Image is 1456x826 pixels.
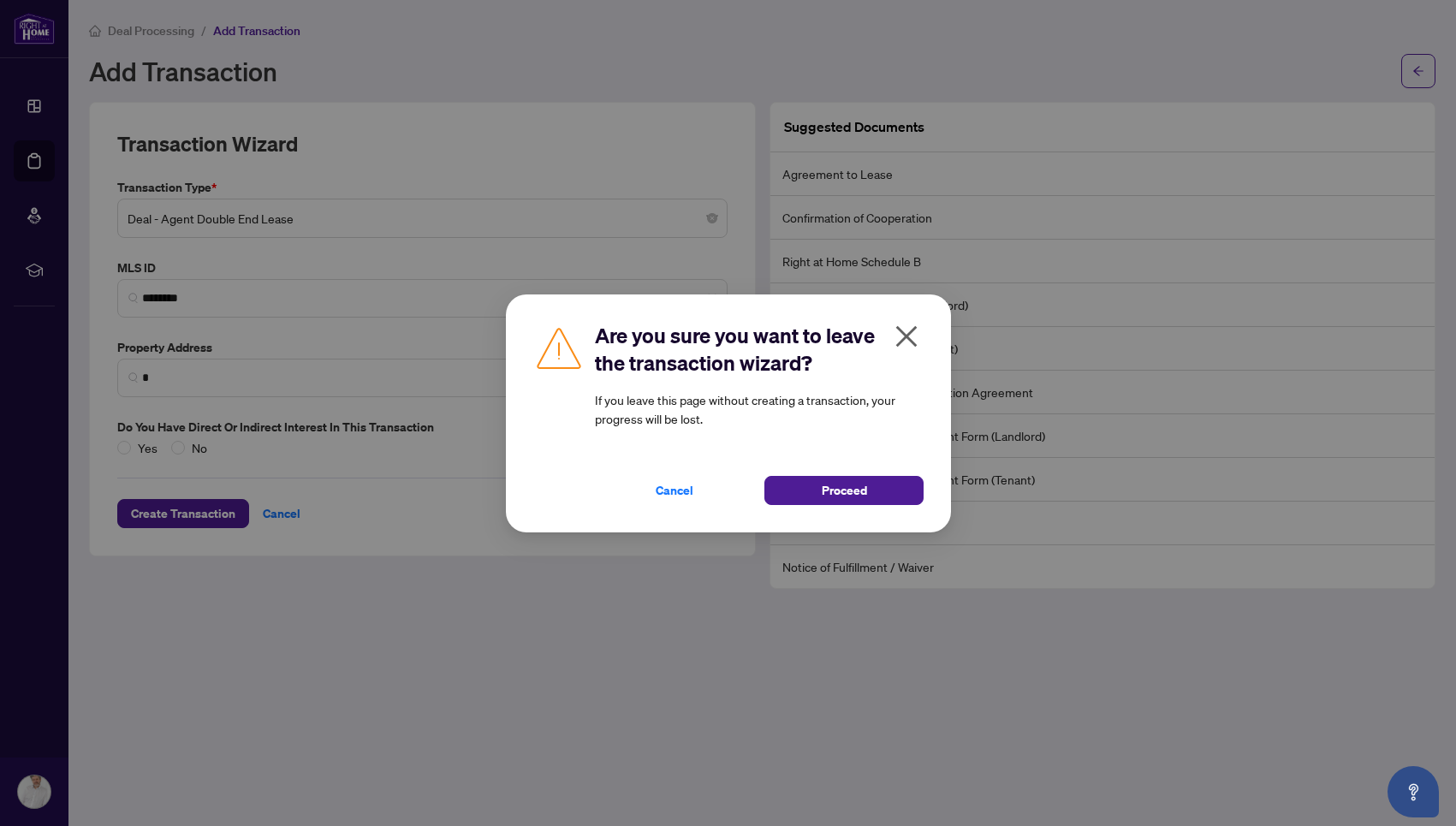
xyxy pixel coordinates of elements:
[656,477,693,504] span: Cancel
[595,322,924,377] h2: Are you sure you want to leave the transaction wizard?
[1388,766,1439,817] button: Open asap
[595,390,924,428] article: If you leave this page without creating a transaction, your progress will be lost.
[821,477,866,504] span: Proceed
[764,476,924,505] button: Proceed
[595,476,754,505] button: Cancel
[893,323,920,350] span: close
